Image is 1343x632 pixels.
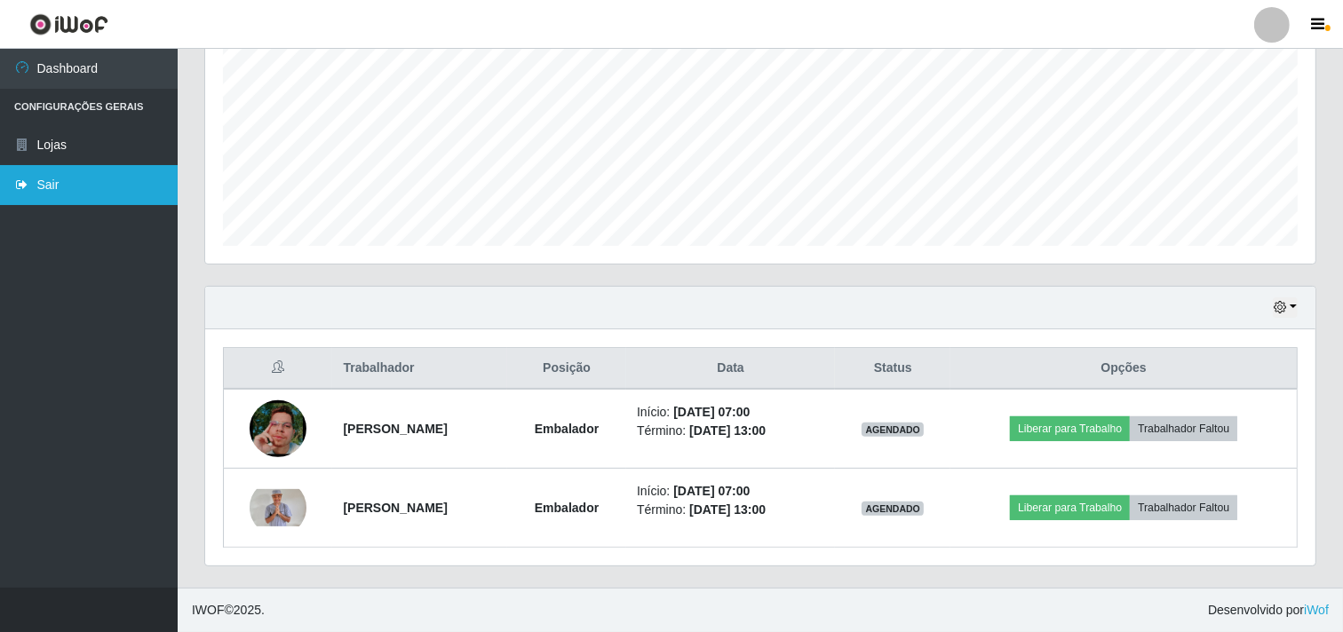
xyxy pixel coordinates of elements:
th: Data [626,348,835,390]
th: Status [835,348,950,390]
th: Posição [507,348,626,390]
time: [DATE] 13:00 [689,502,766,517]
strong: Embalador [535,501,599,515]
li: Término: [637,501,824,519]
span: Desenvolvido por [1208,601,1329,620]
button: Liberar para Trabalho [1010,416,1130,441]
th: Trabalhador [332,348,507,390]
time: [DATE] 07:00 [673,405,750,419]
img: 1680193572797.jpeg [250,489,306,527]
strong: [PERSON_NAME] [343,501,447,515]
span: AGENDADO [862,423,924,437]
button: Liberar para Trabalho [1010,495,1130,520]
th: Opções [950,348,1297,390]
time: [DATE] 13:00 [689,423,766,438]
button: Trabalhador Faltou [1130,416,1237,441]
li: Início: [637,403,824,422]
time: [DATE] 07:00 [673,484,750,498]
strong: [PERSON_NAME] [343,422,447,436]
span: IWOF [192,603,225,617]
strong: Embalador [535,422,599,436]
img: 1673728165855.jpeg [250,378,306,479]
img: CoreUI Logo [29,13,108,36]
span: AGENDADO [862,502,924,516]
button: Trabalhador Faltou [1130,495,1237,520]
li: Início: [637,482,824,501]
span: © 2025 . [192,601,265,620]
a: iWof [1304,603,1329,617]
li: Término: [637,422,824,440]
